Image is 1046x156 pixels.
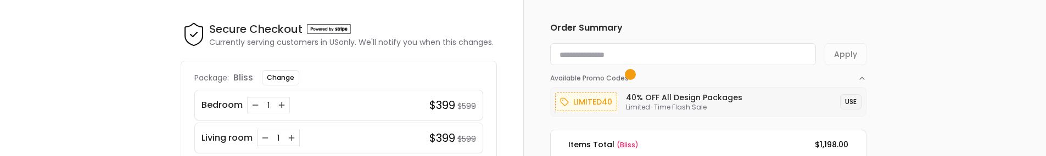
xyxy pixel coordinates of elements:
[273,132,284,143] div: 1
[202,131,253,145] p: Living room
[194,72,229,83] p: Package:
[840,94,862,109] button: USE
[276,100,287,111] button: Increase quantity for Bedroom
[233,71,253,84] p: bliss
[550,21,866,34] h6: Order Summary
[250,100,261,111] button: Decrease quantity for Bedroom
[209,37,494,48] p: Currently serving customers in US only. We'll notify you when this changes.
[617,140,639,149] span: ( bliss )
[209,21,303,37] h4: Secure Checkout
[626,92,742,103] h6: 40% OFF All Design Packages
[457,134,476,145] small: $599
[573,95,612,108] p: limited40
[263,100,274,111] div: 1
[262,70,299,85] button: Change
[815,139,848,150] dd: $1,198.00
[286,132,297,143] button: Increase quantity for Living room
[429,97,455,113] h4: $399
[429,130,455,146] h4: $399
[568,139,639,150] dt: Items Total
[260,132,271,143] button: Decrease quantity for Living room
[550,65,866,83] button: Available Promo Codes
[550,74,632,83] span: Available Promo Codes
[307,24,351,34] img: Powered by stripe
[626,103,742,112] p: Limited-Time Flash Sale
[550,83,866,117] div: Available Promo Codes
[457,101,476,112] small: $599
[202,99,243,112] p: Bedroom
